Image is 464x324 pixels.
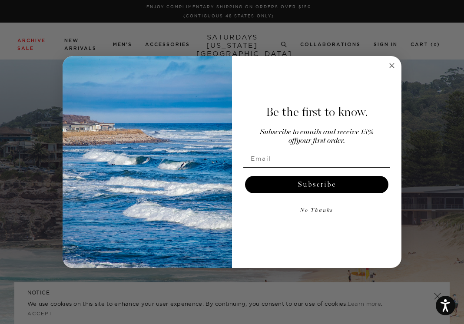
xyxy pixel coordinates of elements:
span: your first order. [296,137,345,145]
img: underline [243,167,390,168]
span: off [288,137,296,145]
span: Subscribe to emails and receive 15% [260,129,374,136]
img: 125c788d-000d-4f3e-b05a-1b92b2a23ec9.jpeg [63,56,232,268]
button: Subscribe [245,176,388,193]
input: Email [243,150,390,167]
span: Be the first to know. [266,105,368,119]
button: Close dialog [387,60,397,71]
button: No Thanks [243,202,390,219]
